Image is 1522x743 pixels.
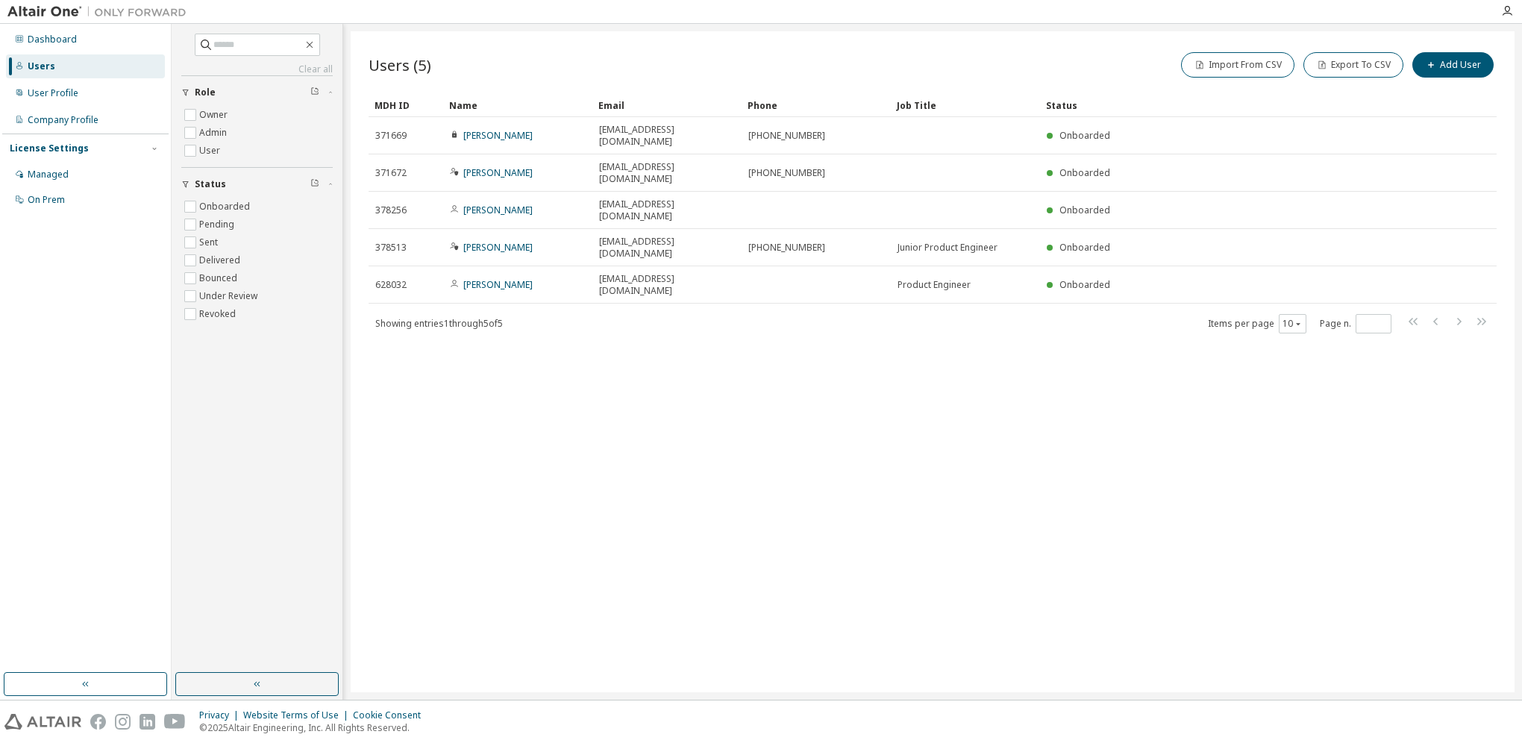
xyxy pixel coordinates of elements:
img: facebook.svg [90,714,106,730]
button: Role [181,76,333,109]
span: 371672 [375,167,407,179]
div: On Prem [28,194,65,206]
span: Users (5) [369,54,431,75]
label: Admin [199,124,230,142]
label: Revoked [199,305,239,323]
span: [EMAIL_ADDRESS][DOMAIN_NAME] [599,236,735,260]
label: Delivered [199,251,243,269]
a: [PERSON_NAME] [463,129,533,142]
label: Sent [199,233,221,251]
span: [EMAIL_ADDRESS][DOMAIN_NAME] [599,161,735,185]
img: youtube.svg [164,714,186,730]
div: User Profile [28,87,78,99]
img: instagram.svg [115,714,131,730]
a: Clear all [181,63,333,75]
div: Job Title [897,93,1034,117]
span: 378513 [375,242,407,254]
span: Onboarded [1059,166,1110,179]
div: Dashboard [28,34,77,46]
span: [PHONE_NUMBER] [748,167,825,179]
p: © 2025 Altair Engineering, Inc. All Rights Reserved. [199,721,430,734]
a: [PERSON_NAME] [463,166,533,179]
span: [EMAIL_ADDRESS][DOMAIN_NAME] [599,198,735,222]
button: Import From CSV [1181,52,1294,78]
div: Email [598,93,736,117]
span: Onboarded [1059,204,1110,216]
div: Privacy [199,709,243,721]
div: Cookie Consent [353,709,430,721]
a: [PERSON_NAME] [463,278,533,291]
span: Items per page [1208,314,1306,333]
span: Showing entries 1 through 5 of 5 [375,317,503,330]
span: 378256 [375,204,407,216]
span: Role [195,87,216,98]
button: Status [181,168,333,201]
button: Add User [1412,52,1494,78]
img: Altair One [7,4,194,19]
span: Clear filter [310,178,319,190]
div: Company Profile [28,114,98,126]
label: User [199,142,223,160]
label: Under Review [199,287,260,305]
div: Managed [28,169,69,181]
span: 628032 [375,279,407,291]
span: Page n. [1320,314,1391,333]
span: 371669 [375,130,407,142]
span: Product Engineer [898,279,971,291]
div: Website Terms of Use [243,709,353,721]
span: Status [195,178,226,190]
button: Export To CSV [1303,52,1403,78]
span: [PHONE_NUMBER] [748,242,825,254]
button: 10 [1283,318,1303,330]
span: Junior Product Engineer [898,242,998,254]
a: [PERSON_NAME] [463,204,533,216]
label: Owner [199,106,231,124]
span: [PHONE_NUMBER] [748,130,825,142]
label: Pending [199,216,237,233]
span: Onboarded [1059,278,1110,291]
a: [PERSON_NAME] [463,241,533,254]
span: Clear filter [310,87,319,98]
div: Phone [748,93,885,117]
label: Bounced [199,269,240,287]
label: Onboarded [199,198,253,216]
div: MDH ID [375,93,437,117]
span: [EMAIL_ADDRESS][DOMAIN_NAME] [599,273,735,297]
div: Users [28,60,55,72]
span: Onboarded [1059,241,1110,254]
div: License Settings [10,142,89,154]
div: Name [449,93,586,117]
img: altair_logo.svg [4,714,81,730]
img: linkedin.svg [140,714,155,730]
div: Status [1046,93,1419,117]
span: [EMAIL_ADDRESS][DOMAIN_NAME] [599,124,735,148]
span: Onboarded [1059,129,1110,142]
